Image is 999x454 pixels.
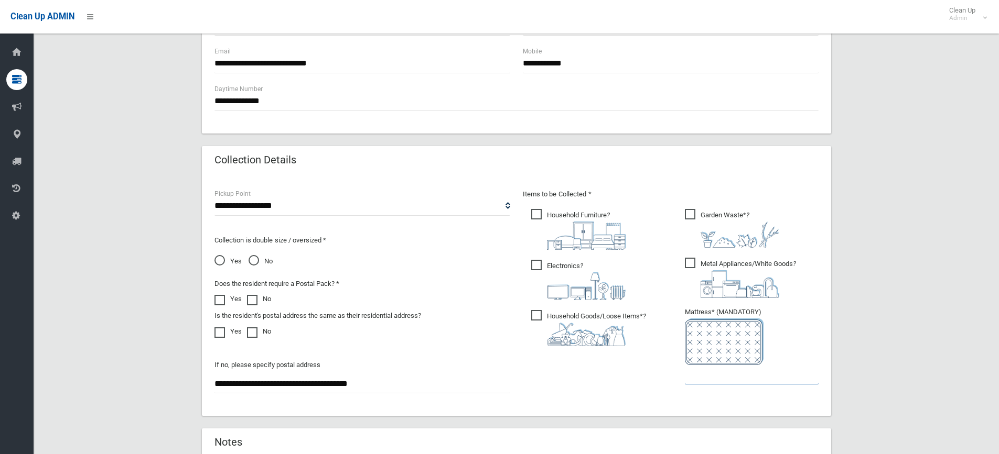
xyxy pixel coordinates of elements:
i: ? [547,211,626,250]
label: Does the resident require a Postal Pack? * [214,278,339,290]
i: ? [701,211,779,248]
span: Clean Up ADMIN [10,12,74,21]
span: Yes [214,255,242,268]
span: Household Furniture [531,209,626,250]
img: 394712a680b73dbc3d2a6a3a7ffe5a07.png [547,272,626,300]
label: Is the resident's postal address the same as their residential address? [214,309,421,322]
span: Electronics [531,260,626,300]
span: Clean Up [944,6,986,22]
i: ? [701,260,796,298]
small: Admin [949,14,975,22]
p: Items to be Collected * [523,188,819,201]
img: aa9efdbe659d29b613fca23ba79d85cb.png [547,222,626,250]
img: e7408bece873d2c1783593a074e5cb2f.png [685,318,764,365]
p: Collection is double size / oversized * [214,234,510,247]
i: ? [547,262,626,300]
header: Collection Details [202,150,309,170]
label: Yes [214,325,242,338]
span: Mattress* (MANDATORY) [685,308,819,365]
label: Yes [214,293,242,305]
header: Notes [202,432,255,452]
img: b13cc3517677393f34c0a387616ef184.png [547,323,626,346]
span: Household Goods/Loose Items* [531,310,646,346]
span: No [249,255,273,268]
span: Garden Waste* [685,209,779,248]
label: No [247,293,271,305]
label: No [247,325,271,338]
img: 36c1b0289cb1767239cdd3de9e694f19.png [701,270,779,298]
label: If no, please specify postal address [214,359,320,371]
img: 4fd8a5c772b2c999c83690221e5242e0.png [701,222,779,248]
i: ? [547,312,646,346]
span: Metal Appliances/White Goods [685,258,796,298]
